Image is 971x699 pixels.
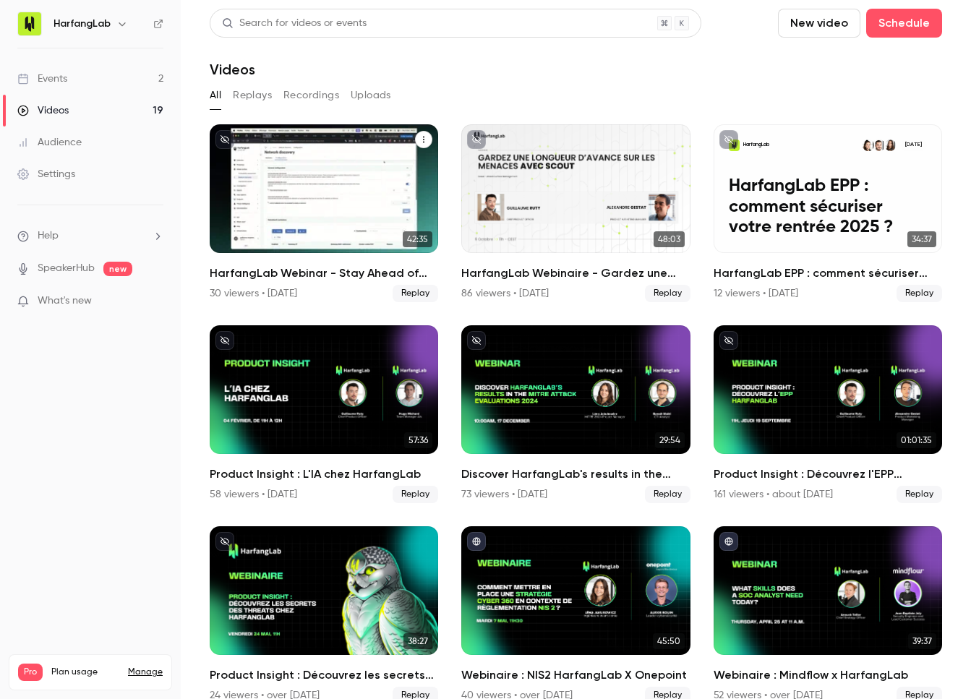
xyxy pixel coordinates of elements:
[210,325,438,503] li: Product Insight : L'IA chez HarfangLab
[714,325,942,503] a: 01:01:35Product Insight : Découvrez l'EPP d'HarfangLab161 viewers • about [DATE]Replay
[908,633,936,649] span: 39:37
[645,486,690,503] span: Replay
[461,466,690,483] h2: Discover HarfangLab's results in the MITRE ATT&CK Evaluations 2024
[210,325,438,503] a: 57:36Product Insight : L'IA chez HarfangLab58 viewers • [DATE]Replay
[404,432,432,448] span: 57:36
[54,17,111,31] h6: HarfangLab
[729,176,927,238] p: HarfangLab EPP : comment sécuriser votre rentrée 2025 ?
[18,664,43,681] span: Pro
[351,84,391,107] button: Uploads
[210,286,297,301] div: 30 viewers • [DATE]
[467,331,486,350] button: unpublished
[714,666,942,684] h2: Webinaire : Mindflow x HarfangLab
[719,532,738,551] button: published
[461,487,547,502] div: 73 viewers • [DATE]
[866,9,942,38] button: Schedule
[210,124,438,302] a: 42:35HarfangLab Webinar - Stay Ahead of Threats with HarfangLab Scout30 viewers • [DATE]Replay
[17,135,82,150] div: Audience
[743,141,769,149] p: HarfangLab
[17,167,75,181] div: Settings
[901,140,927,151] span: [DATE]
[655,432,685,448] span: 29:54
[461,124,690,302] a: 48:03HarfangLab Webinaire - Gardez une longueur d’avance sur les menaces avec HarfangLab Scout86 ...
[461,286,549,301] div: 86 viewers • [DATE]
[719,130,738,149] button: unpublished
[714,325,942,503] li: Product Insight : Découvrez l'EPP d'HarfangLab
[128,666,163,678] a: Manage
[210,124,438,302] li: HarfangLab Webinar - Stay Ahead of Threats with HarfangLab Scout
[467,532,486,551] button: published
[645,285,690,302] span: Replay
[210,666,438,684] h2: Product Insight : Découvrez les secrets des Threats chez HarfangLab
[17,228,163,244] li: help-dropdown-opener
[873,140,885,151] img: Bastien Prodhomme
[38,261,95,276] a: SpeakerHub
[393,486,438,503] span: Replay
[403,231,432,247] span: 42:35
[714,286,798,301] div: 12 viewers • [DATE]
[210,265,438,282] h2: HarfangLab Webinar - Stay Ahead of Threats with HarfangLab Scout
[714,466,942,483] h2: Product Insight : Découvrez l'EPP d'HarfangLab
[222,16,367,31] div: Search for videos or events
[897,432,936,448] span: 01:01:35
[18,12,41,35] img: HarfangLab
[210,466,438,483] h2: Product Insight : L'IA chez HarfangLab
[233,84,272,107] button: Replays
[907,231,936,247] span: 34:37
[403,633,432,649] span: 38:27
[38,293,92,309] span: What's new
[210,9,942,690] section: Videos
[461,325,690,503] li: Discover HarfangLab's results in the MITRE ATT&CK Evaluations 2024
[38,228,59,244] span: Help
[714,124,942,302] li: HarfangLab EPP : comment sécuriser votre rentrée 2025 ?
[714,124,942,302] a: HarfangLab EPP : comment sécuriser votre rentrée 2025 ?HarfangLabLéna JakubowiczBastien Prodhomme...
[51,666,119,678] span: Plan usage
[215,532,234,551] button: unpublished
[17,72,67,86] div: Events
[467,130,486,149] button: unpublished
[863,140,874,151] img: Clothilde Fourdain
[146,295,163,308] iframe: Noticeable Trigger
[461,666,690,684] h2: Webinaire : NIS2 HarfangLab X Onepoint
[17,103,69,118] div: Videos
[461,265,690,282] h2: HarfangLab Webinaire - Gardez une longueur d’avance sur les menaces avec HarfangLab Scout
[283,84,339,107] button: Recordings
[215,130,234,149] button: unpublished
[714,265,942,282] h2: HarfangLab EPP : comment sécuriser votre rentrée 2025 ?
[897,486,942,503] span: Replay
[778,9,860,38] button: New video
[714,487,833,502] div: 161 viewers • about [DATE]
[393,285,438,302] span: Replay
[215,331,234,350] button: unpublished
[461,325,690,503] a: 29:54Discover HarfangLab's results in the MITRE ATT&CK Evaluations 202473 viewers • [DATE]Replay
[210,487,297,502] div: 58 viewers • [DATE]
[653,633,685,649] span: 45:50
[461,124,690,302] li: HarfangLab Webinaire - Gardez une longueur d’avance sur les menaces avec HarfangLab Scout
[719,331,738,350] button: unpublished
[897,285,942,302] span: Replay
[103,262,132,276] span: new
[210,61,255,78] h1: Videos
[210,84,221,107] button: All
[654,231,685,247] span: 48:03
[885,140,897,151] img: Léna Jakubowicz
